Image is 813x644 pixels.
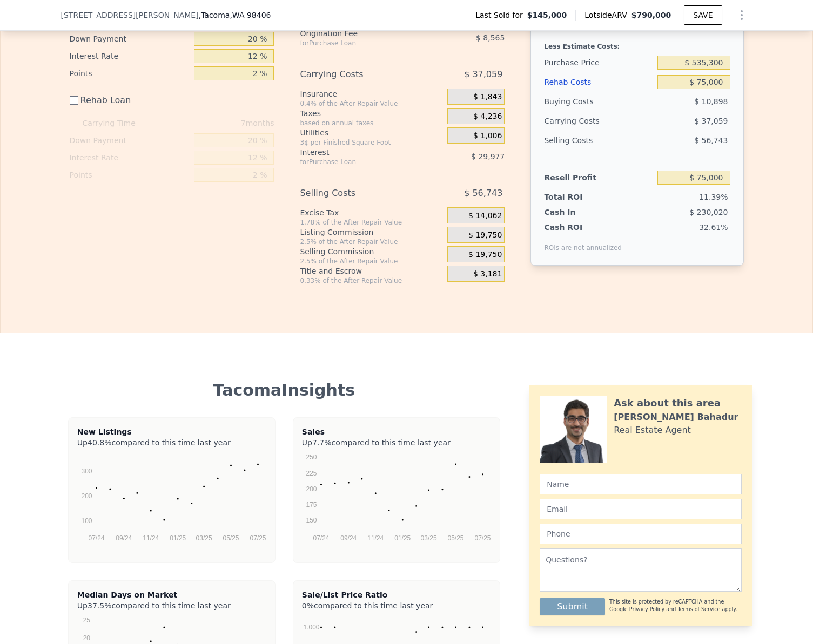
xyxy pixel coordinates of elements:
div: Interest [300,147,420,158]
span: $ 29,977 [471,152,505,161]
div: Buying Costs [544,92,653,111]
span: $ 3,181 [473,269,502,279]
div: for Purchase Loan [300,39,420,48]
div: Sales [302,426,491,437]
span: 7.7% [312,438,332,447]
div: 0.4% of the After Repair Value [300,99,443,108]
div: Total ROI [544,192,612,202]
span: [STREET_ADDRESS][PERSON_NAME] [61,10,199,21]
div: ROIs are not annualized [544,233,622,252]
div: Tacoma Insights [70,381,499,400]
text: 01/25 [170,534,186,542]
div: Selling Costs [544,131,653,150]
div: New Listings [77,426,266,437]
span: $ 37,059 [464,65,502,84]
div: Insurance [300,89,443,99]
span: $ 56,743 [694,136,728,145]
div: Title and Escrow [300,266,443,276]
text: 150 [306,517,317,524]
text: 200 [81,492,92,500]
text: 07/25 [250,534,266,542]
div: Points [70,65,190,82]
div: Listing Commission [300,227,443,238]
div: 3¢ per Finished Square Foot [300,138,443,147]
a: Privacy Policy [629,606,664,612]
span: 37.5% [88,601,111,610]
div: Utilities [300,127,443,138]
div: Up compared to this time last year [77,600,266,607]
text: 09/24 [116,534,132,542]
span: $145,000 [527,10,567,21]
div: Less Estimate Costs: [544,33,730,53]
text: 20 [83,634,90,642]
text: 1.000 [303,623,319,631]
div: Up compared to this time last year [77,437,266,444]
svg: A chart. [77,450,266,558]
text: 01/25 [394,534,411,542]
span: $ 19,750 [468,231,502,240]
text: 100 [81,517,92,525]
div: 2.5% of the After Repair Value [300,238,443,246]
span: $ 14,062 [468,211,502,221]
text: 07/24 [88,534,104,542]
input: Email [540,499,741,519]
span: Last Sold for [475,10,527,21]
text: 175 [306,501,317,509]
div: compared to this time last year [302,600,491,607]
span: $ 19,750 [468,250,502,260]
a: Terms of Service [677,606,720,612]
div: Cash In [544,207,612,218]
input: Name [540,474,741,494]
div: 7 months [157,114,274,132]
div: 0.33% of the After Repair Value [300,276,443,285]
button: Submit [540,598,605,615]
div: Purchase Price [544,53,653,72]
text: 25 [83,616,90,624]
span: 11.39% [699,193,728,201]
div: Points [70,166,190,184]
span: $ 37,059 [694,117,728,125]
input: Rehab Loan [70,96,78,105]
div: Selling Costs [300,184,420,203]
div: Down Payment [70,30,190,48]
button: SAVE [684,5,722,25]
text: 03/25 [196,534,212,542]
div: Taxes [300,108,443,119]
div: Ask about this area [614,396,721,411]
text: 05/25 [447,534,463,542]
div: This site is protected by reCAPTCHA and the Google and apply. [609,598,742,614]
svg: A chart. [302,450,491,558]
text: 03/25 [420,534,436,542]
text: 11/24 [367,534,384,542]
span: , WA 98406 [230,11,271,19]
div: Excise Tax [300,207,443,218]
text: 200 [306,485,317,493]
input: Phone [540,524,741,544]
text: 250 [306,453,317,461]
text: 07/25 [474,534,491,542]
div: 2.5% of the After Repair Value [300,257,443,266]
div: Carrying Costs [300,65,420,84]
span: $ 1,006 [473,131,502,141]
span: Lotside ARV [584,10,631,21]
span: 0% [302,601,314,610]
div: Cash ROI [544,222,622,233]
div: Sale/List Price Ratio [302,589,491,600]
text: 09/24 [340,534,357,542]
div: Interest Rate [70,149,190,166]
span: $ 8,565 [476,33,505,42]
text: 05/25 [223,534,239,542]
div: Up compared to this time last year [302,437,491,444]
div: Origination Fee [300,28,420,39]
div: Carrying Time [83,114,153,132]
div: Rehab Costs [544,72,653,92]
label: Rehab Loan [70,91,190,110]
div: for Purchase Loan [300,158,420,166]
button: Show Options [731,4,752,26]
div: Median Days on Market [77,589,266,600]
span: $ 4,236 [473,112,502,121]
span: $ 1,843 [473,92,502,102]
span: 40.8% [88,438,111,447]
